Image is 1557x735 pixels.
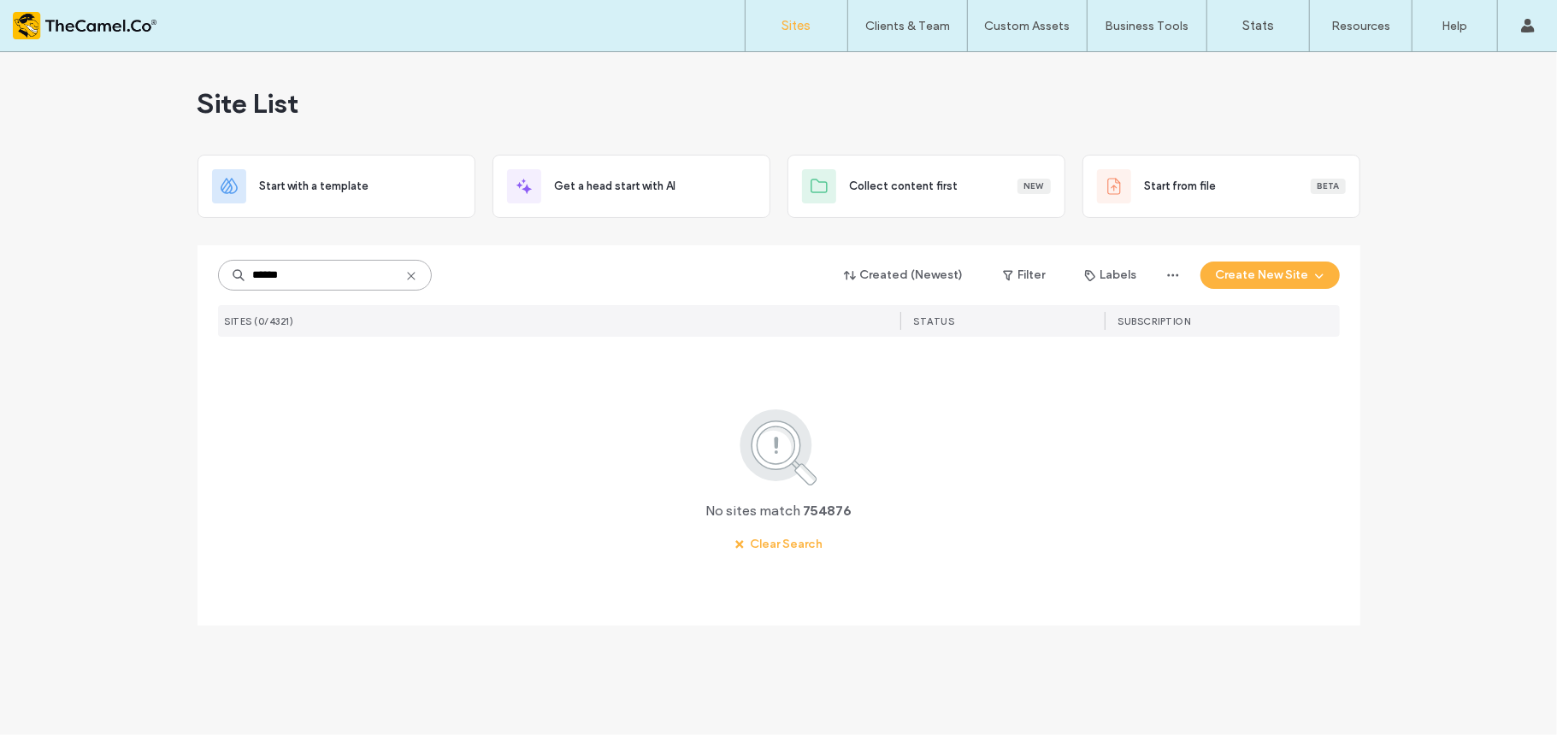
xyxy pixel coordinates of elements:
span: Start with a template [260,178,369,195]
span: Site List [198,86,299,121]
label: Custom Assets [985,19,1070,33]
span: SUBSCRIPTION [1118,315,1191,327]
label: Clients & Team [865,19,950,33]
span: Start from file [1145,178,1217,195]
span: 754876 [803,502,852,520]
button: Create New Site [1200,262,1340,289]
label: Sites [782,18,811,33]
button: Filter [986,262,1063,289]
span: Get a head start with AI [555,178,676,195]
span: Collect content first [850,178,958,195]
span: STATUS [914,315,955,327]
div: Start with a template [198,155,475,218]
label: Help [1442,19,1468,33]
div: Start from fileBeta [1082,155,1360,218]
span: No sites match [705,502,800,520]
span: Help [38,12,74,27]
label: Resources [1331,19,1390,33]
label: Business Tools [1106,19,1189,33]
button: Labels [1070,262,1153,289]
div: New [1017,179,1051,194]
label: Stats [1242,18,1274,33]
span: SITES (0/4321) [225,315,294,327]
button: Clear Search [719,531,838,558]
div: Get a head start with AI [492,155,770,218]
div: Collect content firstNew [787,155,1065,218]
div: Beta [1311,179,1346,194]
img: search.svg [717,406,840,488]
button: Created (Newest) [829,262,979,289]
